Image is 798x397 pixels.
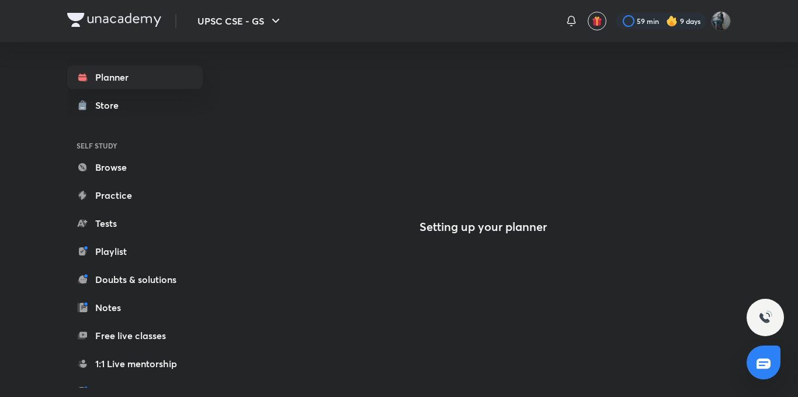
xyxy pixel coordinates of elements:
[711,11,731,31] img: Komal
[758,310,772,324] img: ttu
[67,268,203,291] a: Doubts & solutions
[67,184,203,207] a: Practice
[419,220,547,234] h4: Setting up your planner
[67,13,161,30] a: Company Logo
[67,13,161,27] img: Company Logo
[67,65,203,89] a: Planner
[666,15,678,27] img: streak
[190,9,290,33] button: UPSC CSE - GS
[67,352,203,375] a: 1:1 Live mentorship
[67,94,203,117] a: Store
[67,296,203,319] a: Notes
[67,240,203,263] a: Playlist
[588,12,606,30] button: avatar
[67,156,203,179] a: Browse
[95,98,126,112] div: Store
[67,212,203,235] a: Tests
[592,16,602,26] img: avatar
[67,136,203,156] h6: SELF STUDY
[67,324,203,347] a: Free live classes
